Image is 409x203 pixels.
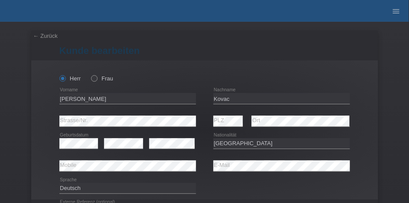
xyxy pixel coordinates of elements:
i: menu [392,7,400,16]
a: ← Zurück [33,33,58,39]
input: Herr [59,75,65,81]
a: menu [387,8,405,13]
input: Frau [91,75,97,81]
h1: Kunde bearbeiten [59,45,350,56]
label: Herr [59,75,81,82]
label: Frau [91,75,113,82]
